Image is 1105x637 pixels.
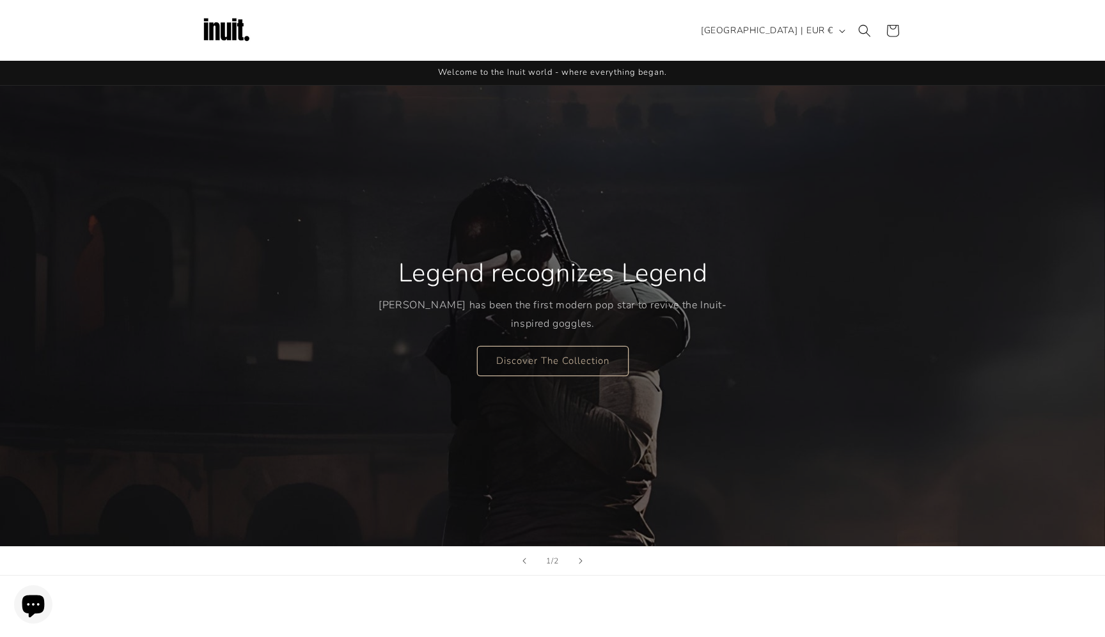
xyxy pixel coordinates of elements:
button: Previous slide [510,547,538,575]
button: [GEOGRAPHIC_DATA] | EUR € [693,19,850,43]
button: Next slide [567,547,595,575]
a: Discover The Collection [477,345,629,375]
span: 1 [546,554,551,567]
summary: Search [850,17,879,45]
h2: Legend recognizes Legend [398,256,707,290]
span: / [551,554,554,567]
inbox-online-store-chat: Shopify online store chat [10,585,56,627]
span: [GEOGRAPHIC_DATA] | EUR € [701,24,833,37]
span: Welcome to the Inuit world - where everything began. [438,67,667,78]
p: [PERSON_NAME] has been the first modern pop star to revive the Inuit-inspired goggles. [379,296,727,333]
span: 2 [554,554,559,567]
img: Inuit Logo [201,5,252,56]
div: Announcement [201,61,904,85]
